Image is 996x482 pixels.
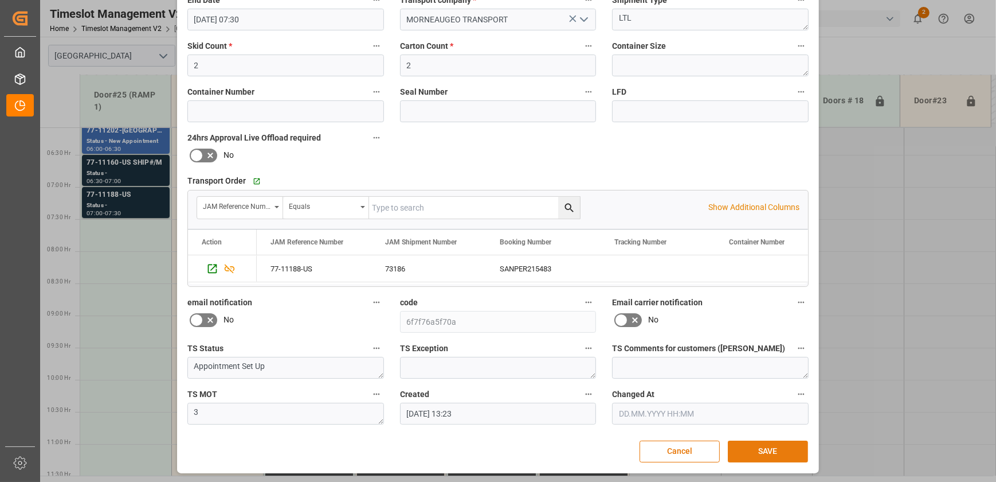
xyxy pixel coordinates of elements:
div: JAM Reference Number [203,199,270,212]
input: DD.MM.YYYY HH:MM [612,403,809,425]
button: search button [558,197,580,219]
button: Container Size [794,38,809,53]
span: Container Number [729,238,785,246]
div: SANPER215483 [486,255,601,282]
span: TS MOT [187,388,217,401]
textarea: 3 [187,403,384,425]
span: Container Size [612,40,666,52]
span: TS Comments for customers ([PERSON_NAME]) [612,343,785,355]
button: TS Comments for customers ([PERSON_NAME]) [794,341,809,356]
div: Equals [289,199,356,212]
span: Tracking Number [614,238,666,246]
div: Press SPACE to select this row. [188,255,257,282]
button: LFD [794,84,809,99]
span: LFD [612,86,626,98]
button: TS Exception [581,341,596,356]
span: TS Status [187,343,223,355]
button: code [581,295,596,310]
input: DD.MM.YYYY HH:MM [400,403,597,425]
button: open menu [197,197,283,219]
div: 73186 [371,255,486,282]
button: Created [581,387,596,402]
button: Container Number [369,84,384,99]
button: open menu [283,197,369,219]
button: Email carrier notification [794,295,809,310]
span: No [648,314,658,326]
span: Booking Number [500,238,551,246]
span: Skid Count [187,40,232,52]
button: Carton Count * [581,38,596,53]
span: Created [400,388,429,401]
textarea: LTL [612,9,809,30]
button: SAVE [728,441,808,462]
button: email notification [369,295,384,310]
span: Email carrier notification [612,297,703,309]
span: email notification [187,297,252,309]
input: Type to search [369,197,580,219]
div: 77-11188-US [257,255,371,282]
button: TS Status [369,341,384,356]
span: Seal Number [400,86,448,98]
p: Show Additional Columns [708,201,799,213]
input: DD.MM.YYYY HH:MM [187,9,384,30]
span: code [400,297,418,309]
span: JAM Reference Number [270,238,343,246]
span: JAM Shipment Number [385,238,457,246]
span: No [223,149,234,161]
span: Changed At [612,388,654,401]
span: TS Exception [400,343,448,355]
span: 24hrs Approval Live Offload required [187,132,321,144]
span: Transport Order [187,175,246,187]
div: Action [202,238,222,246]
button: Changed At [794,387,809,402]
button: TS MOT [369,387,384,402]
button: Cancel [640,441,720,462]
button: open menu [575,11,592,29]
button: Seal Number [581,84,596,99]
span: Carton Count [400,40,453,52]
textarea: Appointment Set Up [187,357,384,379]
span: Container Number [187,86,254,98]
button: 24hrs Approval Live Offload required [369,130,384,145]
button: Skid Count * [369,38,384,53]
span: No [223,314,234,326]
